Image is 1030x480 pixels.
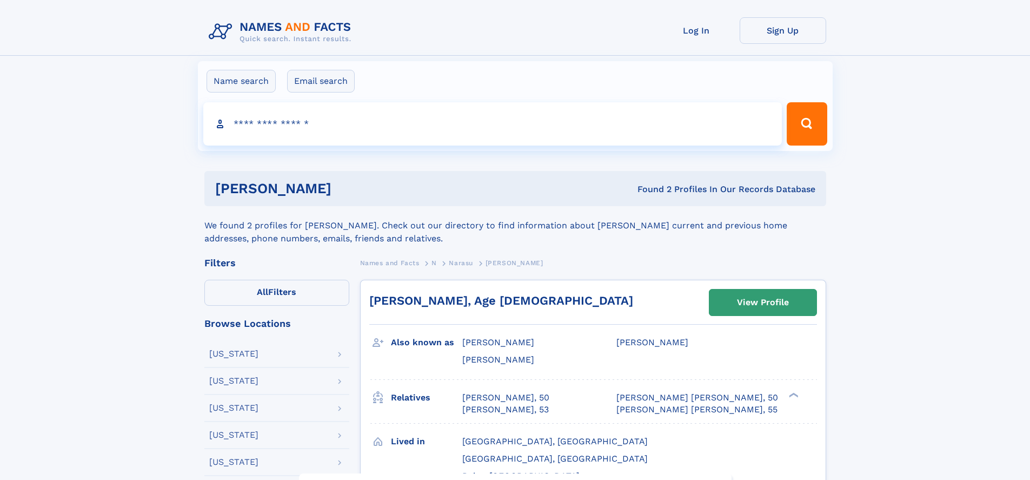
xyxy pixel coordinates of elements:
a: N [431,256,437,269]
span: N [431,259,437,267]
span: [GEOGRAPHIC_DATA], [GEOGRAPHIC_DATA] [462,436,648,446]
input: search input [203,102,782,146]
div: [US_STATE] [209,350,258,358]
span: [GEOGRAPHIC_DATA], [GEOGRAPHIC_DATA] [462,453,648,464]
a: [PERSON_NAME] [PERSON_NAME], 50 [616,392,778,404]
h3: Also known as [391,333,462,352]
button: Search Button [787,102,827,146]
h3: Lived in [391,432,462,451]
label: Name search [207,70,276,93]
div: [US_STATE] [209,377,258,385]
div: [US_STATE] [209,458,258,466]
div: We found 2 profiles for [PERSON_NAME]. Check out our directory to find information about [PERSON_... [204,206,826,245]
a: [PERSON_NAME] [PERSON_NAME], 55 [616,404,778,416]
div: Filters [204,258,349,268]
a: Narasu [449,256,473,269]
span: All [257,287,268,297]
span: [PERSON_NAME] [486,259,543,267]
label: Email search [287,70,355,93]
span: Narasu [449,259,473,267]
a: View Profile [709,290,816,315]
div: ❯ [786,391,799,398]
div: View Profile [737,290,789,315]
a: [PERSON_NAME], 53 [462,404,549,416]
span: [PERSON_NAME] [462,337,534,347]
label: Filters [204,280,349,306]
a: Log In [653,17,740,44]
span: [PERSON_NAME] [616,337,688,347]
h1: [PERSON_NAME] [215,182,484,195]
h3: Relatives [391,389,462,407]
div: [US_STATE] [209,404,258,412]
img: Logo Names and Facts [204,17,360,47]
a: Sign Up [740,17,826,44]
a: [PERSON_NAME], 50 [462,392,549,404]
div: Browse Locations [204,319,349,328]
a: [PERSON_NAME], Age [DEMOGRAPHIC_DATA] [369,294,633,307]
span: [PERSON_NAME] [462,354,534,365]
a: Names and Facts [360,256,420,269]
div: Found 2 Profiles In Our Records Database [484,183,815,195]
div: [US_STATE] [209,431,258,439]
